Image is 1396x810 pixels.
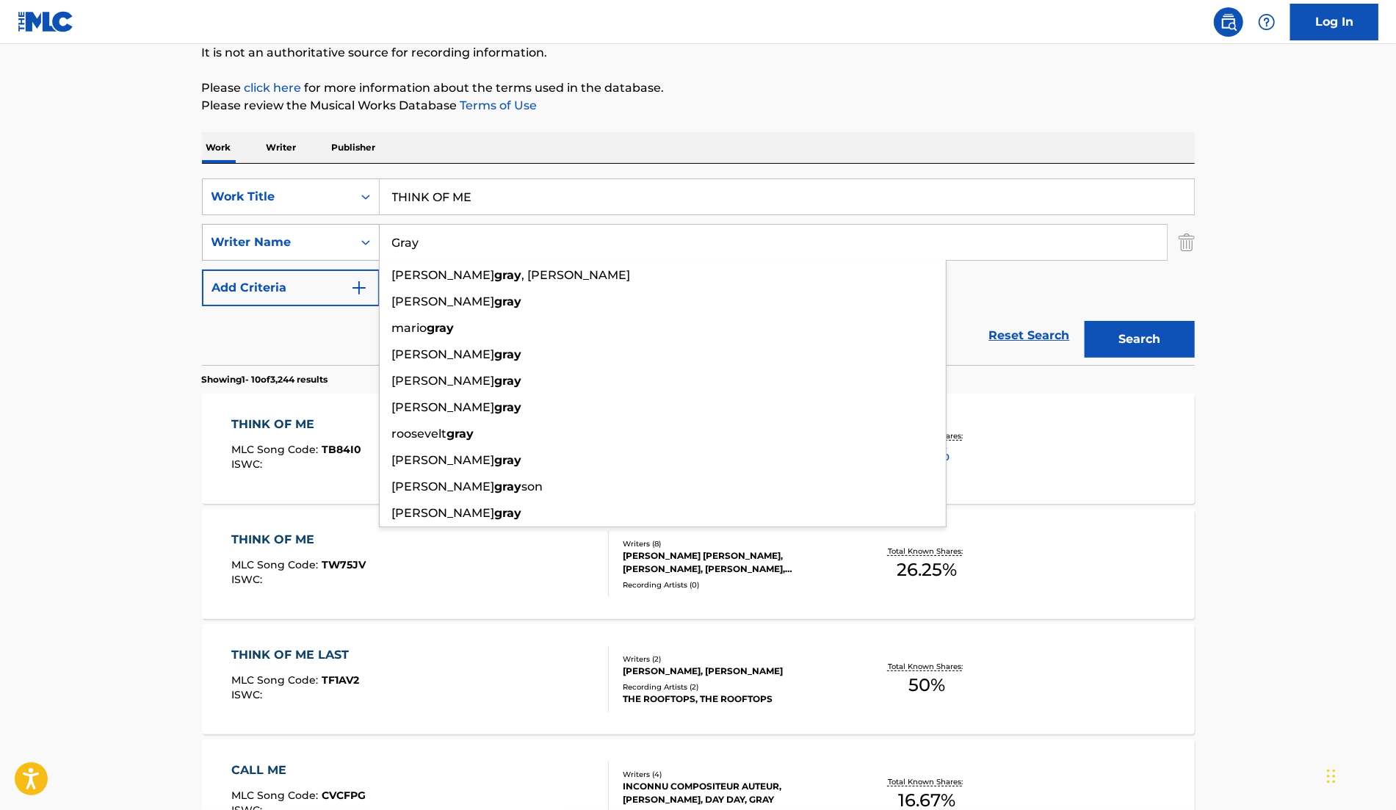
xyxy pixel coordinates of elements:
[495,294,522,308] strong: gray
[211,234,344,251] div: Writer Name
[202,97,1195,115] p: Please review the Musical Works Database
[202,79,1195,97] p: Please for more information about the terms used in the database.
[392,400,495,414] span: [PERSON_NAME]
[322,443,361,456] span: TB84I0
[322,673,359,687] span: TF1AV2
[392,506,495,520] span: [PERSON_NAME]
[392,347,495,361] span: [PERSON_NAME]
[1085,321,1195,358] button: Search
[392,427,447,441] span: roosevelt
[495,347,522,361] strong: gray
[322,558,366,571] span: TW75JV
[202,509,1195,619] a: THINK OF MEMLC Song Code:TW75JVISWC:Writers (8)[PERSON_NAME] [PERSON_NAME], [PERSON_NAME], [PERSO...
[888,546,966,557] p: Total Known Shares:
[495,400,522,414] strong: gray
[231,646,359,664] div: THINK OF ME LAST
[231,688,266,701] span: ISWC :
[1220,13,1237,31] img: search
[211,188,344,206] div: Work Title
[888,661,966,672] p: Total Known Shares:
[623,665,845,678] div: [PERSON_NAME], [PERSON_NAME]
[18,11,74,32] img: MLC Logo
[231,558,322,571] span: MLC Song Code :
[623,549,845,576] div: [PERSON_NAME] [PERSON_NAME], [PERSON_NAME], [PERSON_NAME], [PERSON_NAME], [PERSON_NAME], [PERSON_...
[888,776,966,787] p: Total Known Shares:
[522,268,631,282] span: , [PERSON_NAME]
[231,458,266,471] span: ISWC :
[202,132,236,163] p: Work
[231,673,322,687] span: MLC Song Code :
[392,453,495,467] span: [PERSON_NAME]
[350,279,368,297] img: 9d2ae6d4665cec9f34b9.svg
[202,178,1195,365] form: Search Form
[202,270,380,306] button: Add Criteria
[231,443,322,456] span: MLC Song Code :
[231,762,366,779] div: CALL ME
[392,374,495,388] span: [PERSON_NAME]
[522,480,543,493] span: son
[262,132,301,163] p: Writer
[495,480,522,493] strong: gray
[623,538,845,549] div: Writers ( 8 )
[427,321,455,335] strong: gray
[623,780,845,806] div: INCONNU COMPOSITEUR AUTEUR, [PERSON_NAME], DAY DAY, GRAY
[392,480,495,493] span: [PERSON_NAME]
[908,672,945,698] span: 50 %
[392,321,427,335] span: mario
[623,654,845,665] div: Writers ( 2 )
[322,789,366,802] span: CVCFPG
[202,373,328,386] p: Showing 1 - 10 of 3,244 results
[1179,224,1195,261] img: Delete Criterion
[495,453,522,467] strong: gray
[231,789,322,802] span: MLC Song Code :
[623,579,845,590] div: Recording Artists ( 0 )
[202,44,1195,62] p: It is not an authoritative source for recording information.
[495,506,522,520] strong: gray
[202,394,1195,504] a: THINK OF MEMLC Song Code:TB84I0ISWC:Writers (1)[PERSON_NAME]Recording Artists (0)Total Known Shar...
[202,624,1195,734] a: THINK OF ME LASTMLC Song Code:TF1AV2ISWC:Writers (2)[PERSON_NAME], [PERSON_NAME]Recording Artists...
[1327,754,1336,798] div: Drag
[623,681,845,693] div: Recording Artists ( 2 )
[897,557,957,583] span: 26.25 %
[245,81,302,95] a: click here
[1258,13,1276,31] img: help
[623,769,845,780] div: Writers ( 4 )
[231,573,266,586] span: ISWC :
[982,319,1077,352] a: Reset Search
[447,427,474,441] strong: gray
[495,268,522,282] strong: gray
[1323,740,1396,810] iframe: Chat Widget
[1290,4,1378,40] a: Log In
[1214,7,1243,37] a: Public Search
[495,374,522,388] strong: gray
[231,531,366,549] div: THINK OF ME
[1252,7,1281,37] div: Help
[458,98,538,112] a: Terms of Use
[392,294,495,308] span: [PERSON_NAME]
[231,416,361,433] div: THINK OF ME
[328,132,380,163] p: Publisher
[392,268,495,282] span: [PERSON_NAME]
[623,693,845,706] div: THE ROOFTOPS, THE ROOFTOPS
